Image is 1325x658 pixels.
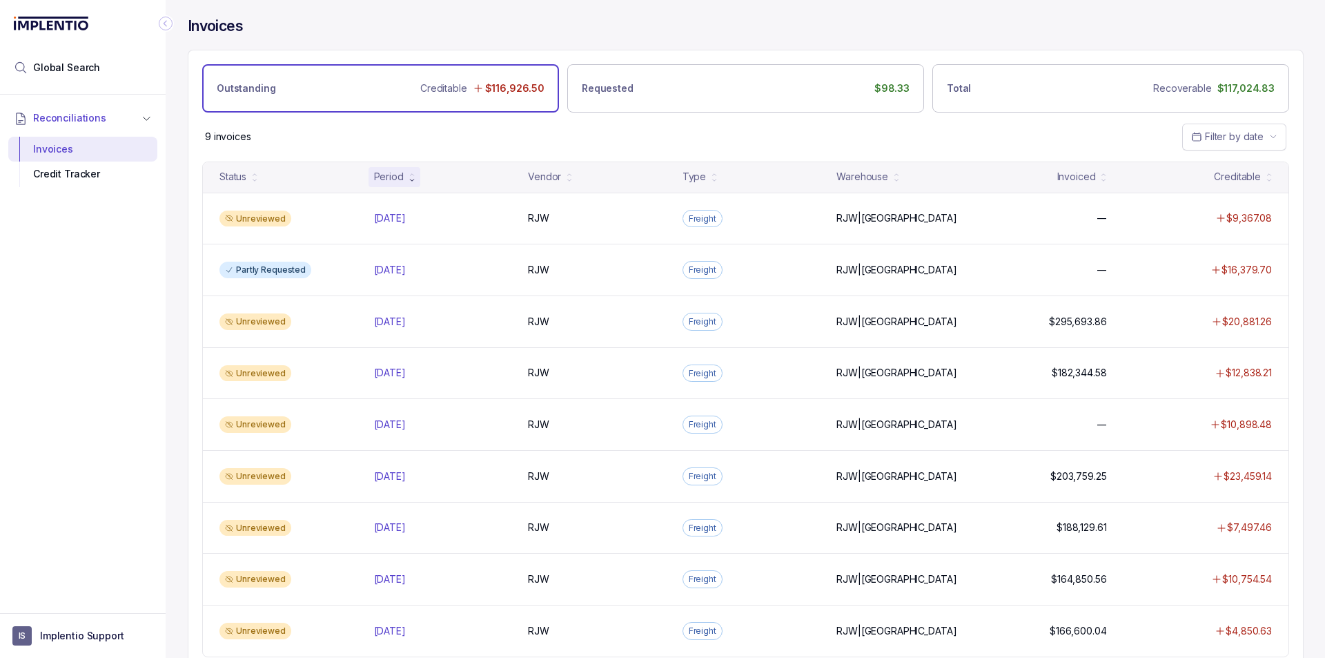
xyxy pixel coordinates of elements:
p: $10,898.48 [1221,418,1272,432]
p: $117,024.83 [1217,81,1275,95]
div: Unreviewed [219,571,291,588]
div: Remaining page entries [205,130,251,144]
p: Freight [689,624,716,638]
p: RJW [528,624,549,638]
div: Unreviewed [219,416,291,433]
p: [DATE] [374,263,406,277]
p: Total [947,81,971,95]
div: Reconciliations [8,134,157,190]
p: Freight [689,521,716,535]
p: Recoverable [1153,81,1211,95]
p: [DATE] [374,521,406,534]
span: Filter by date [1205,130,1264,142]
p: Requested [582,81,634,95]
p: Freight [689,470,716,483]
p: [DATE] [374,470,406,483]
div: Unreviewed [219,468,291,485]
p: RJW [528,211,549,225]
p: [DATE] [374,315,406,329]
p: RJW|[GEOGRAPHIC_DATA] [836,418,956,432]
div: Partly Requested [219,262,311,278]
p: Freight [689,367,716,380]
div: Unreviewed [219,313,291,330]
button: Reconciliations [8,103,157,133]
div: Status [219,170,246,184]
p: RJW|[GEOGRAPHIC_DATA] [836,572,956,586]
p: $23,459.14 [1224,470,1272,483]
p: RJW|[GEOGRAPHIC_DATA] [836,521,956,534]
p: $295,693.86 [1049,315,1106,329]
div: Unreviewed [219,365,291,382]
p: $116,926.50 [485,81,544,95]
p: 9 invoices [205,130,251,144]
div: Unreviewed [219,211,291,227]
p: $203,759.25 [1050,470,1106,483]
p: — [1097,263,1107,277]
p: $182,344.58 [1052,366,1106,380]
p: $166,600.04 [1050,624,1106,638]
div: Invoices [19,137,146,162]
div: Collapse Icon [157,15,174,32]
p: Freight [689,212,716,226]
div: Warehouse [836,170,888,184]
p: $16,379.70 [1221,263,1272,277]
p: RJW [528,366,549,380]
p: RJW|[GEOGRAPHIC_DATA] [836,315,956,329]
span: User initials [12,626,32,646]
p: Freight [689,315,716,329]
p: $98.33 [874,81,910,95]
div: Type [683,170,706,184]
p: RJW [528,418,549,432]
span: Global Search [33,61,100,75]
p: Freight [689,572,716,586]
p: Freight [689,418,716,432]
p: $164,850.56 [1051,572,1106,586]
p: [DATE] [374,624,406,638]
div: Vendor [528,170,561,184]
p: $20,881.26 [1222,315,1272,329]
p: RJW [528,263,549,277]
p: [DATE] [374,572,406,586]
p: $9,367.08 [1226,211,1272,225]
p: RJW|[GEOGRAPHIC_DATA] [836,263,956,277]
p: RJW [528,470,549,483]
p: $7,497.46 [1227,521,1272,534]
div: Credit Tracker [19,162,146,186]
div: Creditable [1214,170,1261,184]
p: RJW|[GEOGRAPHIC_DATA] [836,211,956,225]
search: Date Range Picker [1191,130,1264,144]
p: RJW [528,521,549,534]
p: — [1097,211,1107,225]
button: Date Range Picker [1182,124,1286,150]
div: Unreviewed [219,623,291,639]
p: $12,838.21 [1226,366,1272,380]
p: [DATE] [374,418,406,432]
div: Unreviewed [219,520,291,536]
p: [DATE] [374,366,406,380]
p: $188,129.61 [1057,521,1106,534]
span: Reconciliations [33,111,106,125]
div: Invoiced [1057,170,1096,184]
p: $10,754.54 [1222,572,1272,586]
p: RJW [528,572,549,586]
p: Implentio Support [40,629,124,643]
p: Outstanding [217,81,275,95]
p: RJW|[GEOGRAPHIC_DATA] [836,624,956,638]
p: RJW|[GEOGRAPHIC_DATA] [836,366,956,380]
p: Creditable [420,81,467,95]
button: User initialsImplentio Support [12,626,153,646]
p: RJW|[GEOGRAPHIC_DATA] [836,470,956,483]
h4: Invoices [188,17,243,36]
p: — [1097,418,1107,432]
p: [DATE] [374,211,406,225]
p: $4,850.63 [1226,624,1272,638]
p: RJW [528,315,549,329]
p: Freight [689,263,716,277]
div: Period [374,170,404,184]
